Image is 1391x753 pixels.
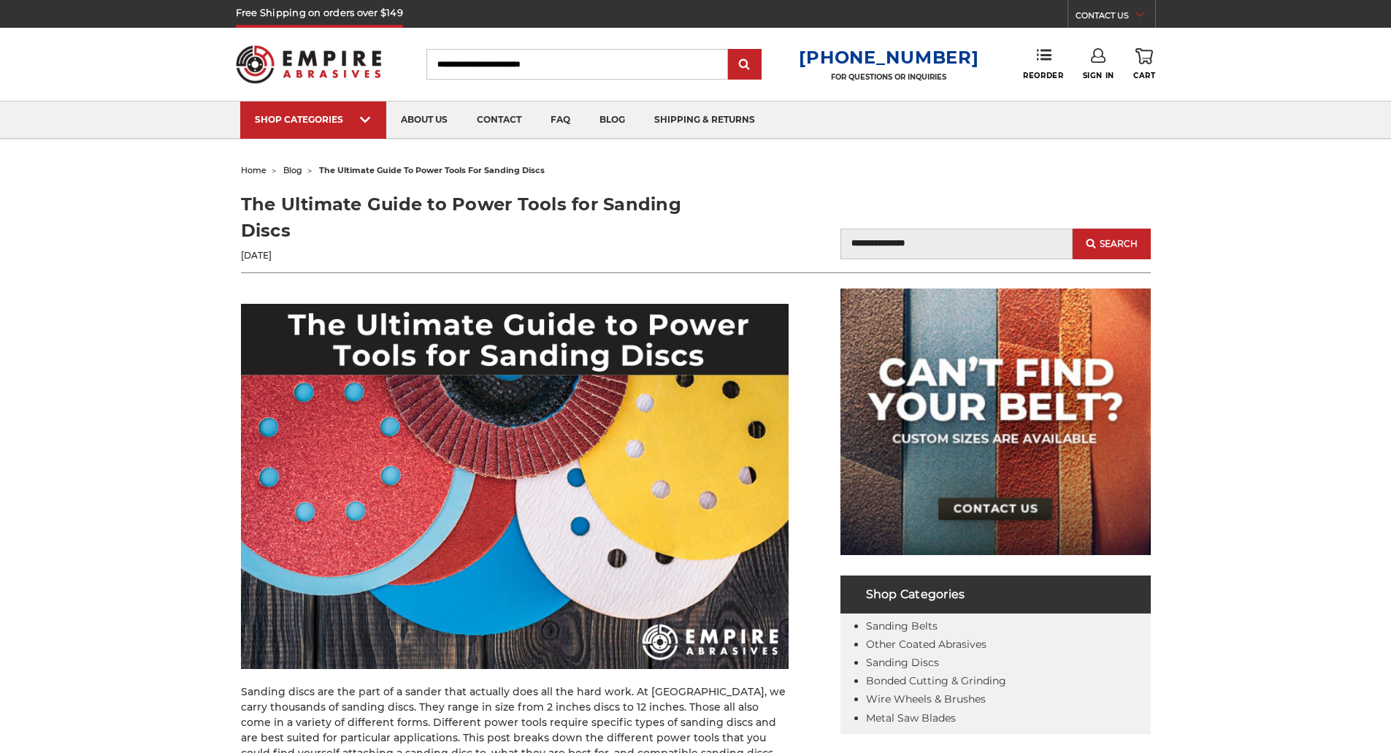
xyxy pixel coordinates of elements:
a: shipping & returns [640,102,770,139]
img: The Ultimate Guide to Power Tools for Sanding Discs [241,304,789,669]
p: FOR QUESTIONS OR INQUIRIES [799,72,978,82]
a: contact [462,102,536,139]
button: Search [1073,229,1150,259]
a: Sanding Discs [866,656,939,669]
p: [DATE] [241,249,696,262]
h4: Shop Categories [840,576,1151,614]
a: about us [386,102,462,139]
a: blog [585,102,640,139]
a: blog [283,165,302,175]
a: Sanding Belts [866,619,938,632]
a: CONTACT US [1076,7,1155,28]
img: Empire Abrasives [236,36,382,93]
a: Other Coated Abrasives [866,638,986,651]
div: SHOP CATEGORIES [255,114,372,125]
a: Cart [1133,48,1155,80]
span: the ultimate guide to power tools for sanding discs [319,165,545,175]
a: [PHONE_NUMBER] [799,47,978,68]
span: Sign In [1083,71,1114,80]
a: faq [536,102,585,139]
img: promo banner for custom belts. [840,288,1151,555]
span: Reorder [1023,71,1063,80]
a: Wire Wheels & Brushes [866,692,986,706]
span: Cart [1133,71,1155,80]
h1: The Ultimate Guide to Power Tools for Sanding Discs [241,191,696,244]
a: Metal Saw Blades [866,711,956,725]
span: Search [1100,239,1138,249]
a: Bonded Cutting & Grinding [866,674,1006,687]
a: Reorder [1023,48,1063,80]
a: home [241,165,267,175]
